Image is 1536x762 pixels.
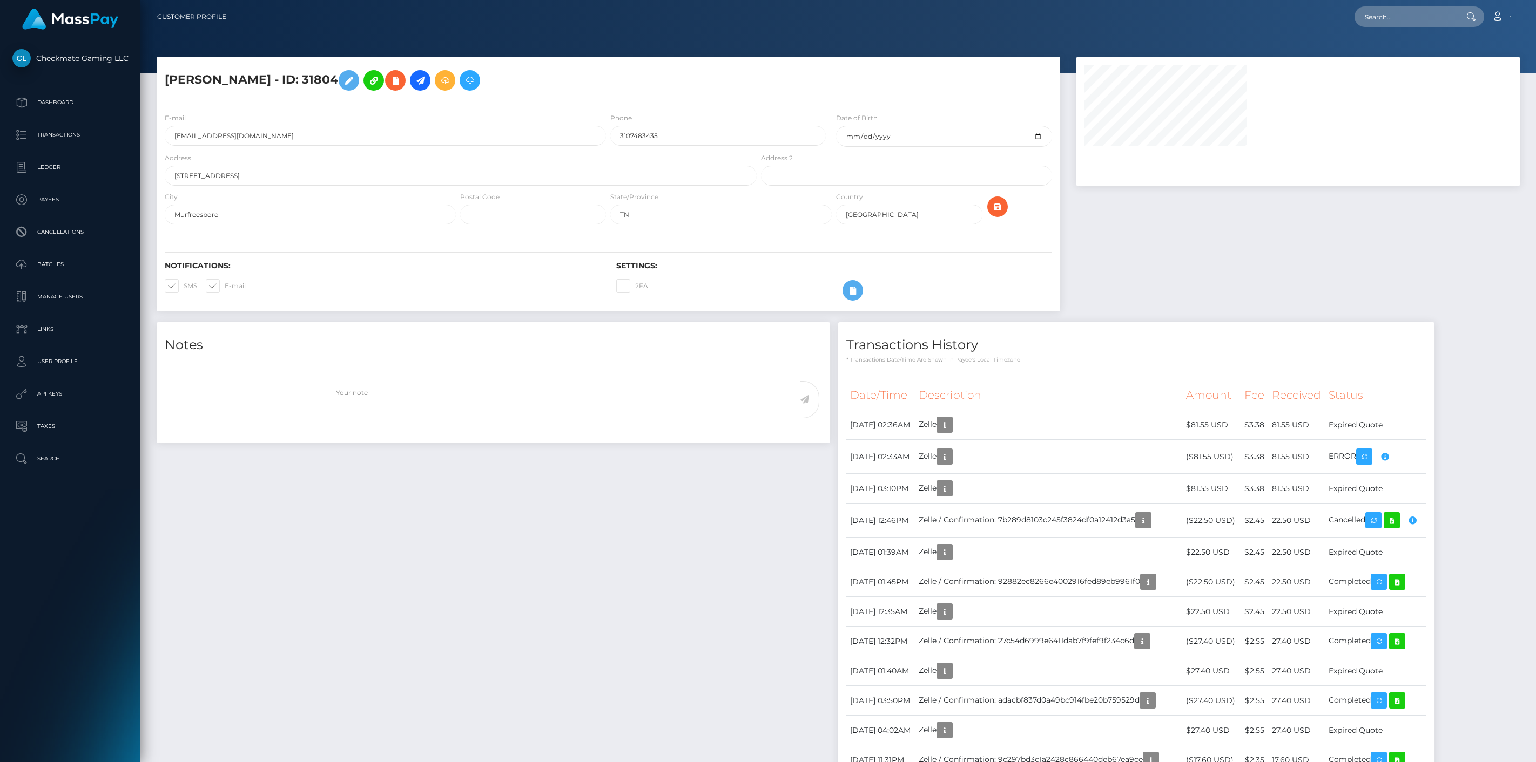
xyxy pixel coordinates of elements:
th: Description [915,380,1182,410]
td: 22.50 USD [1268,567,1325,597]
td: 81.55 USD [1268,410,1325,440]
label: SMS [165,279,197,293]
h6: Notifications: [165,261,600,270]
td: $3.38 [1240,474,1268,504]
td: Zelle / Confirmation: 27c54d6999e6411dab7f9fef9f234c6d [915,627,1182,656]
h4: Notes [165,336,822,355]
td: [DATE] 01:45PM [846,567,915,597]
td: [DATE] 03:10PM [846,474,915,504]
a: Batches [8,251,132,278]
label: Address 2 [761,153,793,163]
img: MassPay Logo [22,9,118,30]
p: Dashboard [12,94,128,111]
td: Zelle / Confirmation: adacbf837d0a49bc914fbe20b759529d [915,686,1182,716]
h5: [PERSON_NAME] - ID: 31804 [165,65,751,96]
p: Cancellations [12,224,128,240]
a: Payees [8,186,132,213]
a: API Keys [8,380,132,407]
td: Expired Quote [1325,656,1426,686]
button: Please validate Zelle account information [1375,446,1395,467]
p: Links [12,321,128,337]
td: Zelle [915,474,1182,504]
td: 81.55 USD [1268,474,1325,504]
td: Zelle [915,716,1182,745]
a: Dashboard [8,89,132,116]
p: Payees [12,192,128,208]
a: Initiate Payout [410,70,430,91]
label: Address [165,153,191,163]
td: [DATE] 04:02AM [846,716,915,745]
p: Batches [12,256,128,273]
label: Date of Birth [836,113,878,123]
td: Zelle [915,410,1182,440]
td: $2.55 [1240,656,1268,686]
label: E-mail [206,279,246,293]
a: Manage Users [8,283,132,310]
td: Expired Quote [1325,597,1426,627]
td: Zelle / Confirmation: 92882ec8266e4002916fed89eb9961f0 [915,567,1182,597]
img: Checkmate Gaming LLC [12,49,31,67]
td: ($27.40 USD) [1182,686,1240,716]
td: [DATE] 01:39AM [846,538,915,567]
td: 81.55 USD [1268,440,1325,474]
td: 27.40 USD [1268,716,1325,745]
a: Cancellations [8,219,132,246]
td: $3.38 [1240,440,1268,474]
td: $27.40 USD [1182,716,1240,745]
a: Transactions [8,121,132,148]
span: Checkmate Gaming LLC [8,53,132,63]
td: $2.55 [1240,716,1268,745]
td: Cancelled [1325,504,1426,538]
a: Ledger [8,154,132,181]
input: Search... [1355,6,1456,27]
td: 22.50 USD [1268,597,1325,627]
td: Completed [1325,567,1426,597]
td: $2.45 [1240,597,1268,627]
p: Taxes [12,418,128,434]
button: MassPay/Checkmate Gaming LLC/null [1402,510,1423,530]
td: 27.40 USD [1268,656,1325,686]
td: Zelle [915,440,1182,474]
td: 22.50 USD [1268,504,1325,538]
th: Status [1325,380,1426,410]
h4: Transactions History [846,336,1426,355]
a: Taxes [8,413,132,440]
label: City [165,192,178,202]
td: $2.55 [1240,686,1268,716]
td: ERROR [1325,440,1426,474]
p: * Transactions date/time are shown in payee's local timezone [846,356,1426,364]
td: Expired Quote [1325,474,1426,504]
p: User Profile [12,353,128,370]
label: Phone [610,113,632,123]
td: Expired Quote [1325,538,1426,567]
td: ($22.50 USD) [1182,567,1240,597]
td: Zelle [915,538,1182,567]
td: $2.45 [1240,538,1268,567]
label: Country [836,192,863,202]
td: $2.55 [1240,627,1268,656]
th: Date/Time [846,380,915,410]
th: Received [1268,380,1325,410]
a: Customer Profile [157,5,226,28]
td: 27.40 USD [1268,627,1325,656]
a: Links [8,316,132,343]
td: [DATE] 12:46PM [846,504,915,538]
p: API Keys [12,386,128,402]
p: Ledger [12,159,128,175]
td: Expired Quote [1325,716,1426,745]
a: Search [8,445,132,472]
td: $2.45 [1240,504,1268,538]
td: Zelle [915,597,1182,627]
th: Amount [1182,380,1240,410]
td: $3.38 [1240,410,1268,440]
td: $2.45 [1240,567,1268,597]
label: State/Province [610,192,658,202]
label: Postal Code [460,192,500,202]
td: [DATE] 01:40AM [846,656,915,686]
td: $27.40 USD [1182,656,1240,686]
td: [DATE] 02:33AM [846,440,915,474]
td: Completed [1325,686,1426,716]
td: 27.40 USD [1268,686,1325,716]
td: ($22.50 USD) [1182,504,1240,538]
td: Zelle [915,656,1182,686]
